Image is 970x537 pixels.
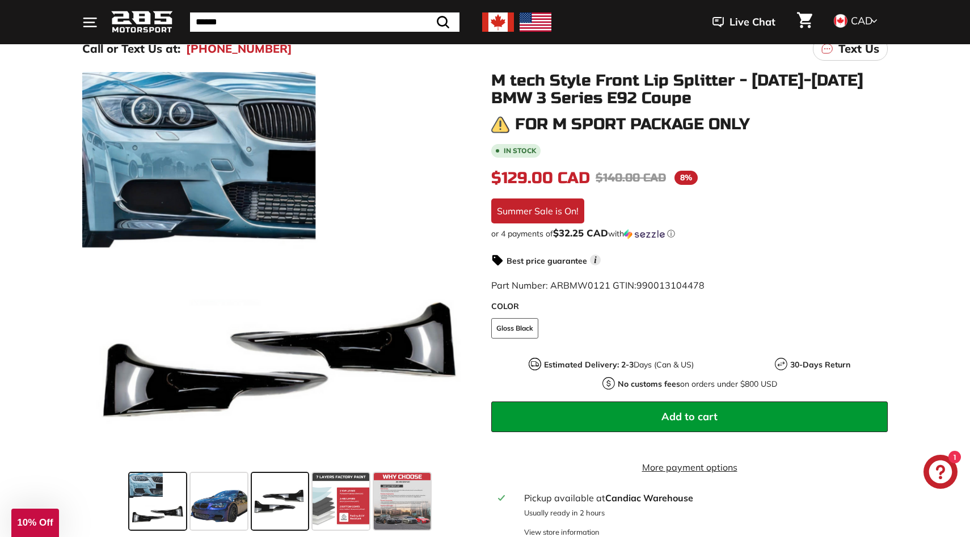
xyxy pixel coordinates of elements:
a: [PHONE_NUMBER] [186,40,292,57]
p: Days (Can & US) [544,359,694,371]
h1: M tech Style Front Lip Splitter - [DATE]-[DATE] BMW 3 Series E92 Coupe [491,72,888,107]
a: Text Us [813,37,888,61]
inbox-online-store-chat: Shopify online store chat [920,455,961,492]
h3: For M Sport Package only [515,116,750,133]
img: Logo_285_Motorsport_areodynamics_components [111,9,173,36]
span: $140.00 CAD [596,171,666,185]
img: Sezzle [624,229,665,239]
div: Pickup available at [524,491,881,505]
p: Usually ready in 2 hours [524,508,881,518]
div: or 4 payments of with [491,228,888,239]
b: In stock [504,147,536,154]
span: Add to cart [661,410,718,423]
span: i [590,255,601,265]
p: Text Us [838,40,879,57]
span: 8% [674,171,698,185]
label: COLOR [491,301,888,312]
div: Summer Sale is On! [491,198,584,223]
div: or 4 payments of$32.25 CADwithSezzle Click to learn more about Sezzle [491,228,888,239]
strong: No customs fees [618,379,680,389]
strong: Estimated Delivery: 2-3 [544,360,634,370]
span: Part Number: ARBMW0121 GTIN: [491,280,705,291]
img: warning.png [491,116,509,134]
span: $129.00 CAD [491,168,590,188]
span: 990013104478 [636,280,705,291]
input: Search [190,12,459,32]
span: Live Chat [729,15,775,29]
span: $32.25 CAD [553,227,608,239]
strong: Best price guarantee [507,256,587,266]
p: on orders under $800 USD [618,378,777,390]
button: Live Chat [698,8,790,36]
span: CAD [851,14,872,27]
span: 10% Off [17,517,53,528]
a: Cart [790,3,819,41]
div: 10% Off [11,509,59,537]
a: More payment options [491,460,888,474]
button: Add to cart [491,401,888,432]
strong: Candiac Warehouse [605,492,693,504]
p: Call or Text Us at: [82,40,180,57]
strong: 30-Days Return [790,360,850,370]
